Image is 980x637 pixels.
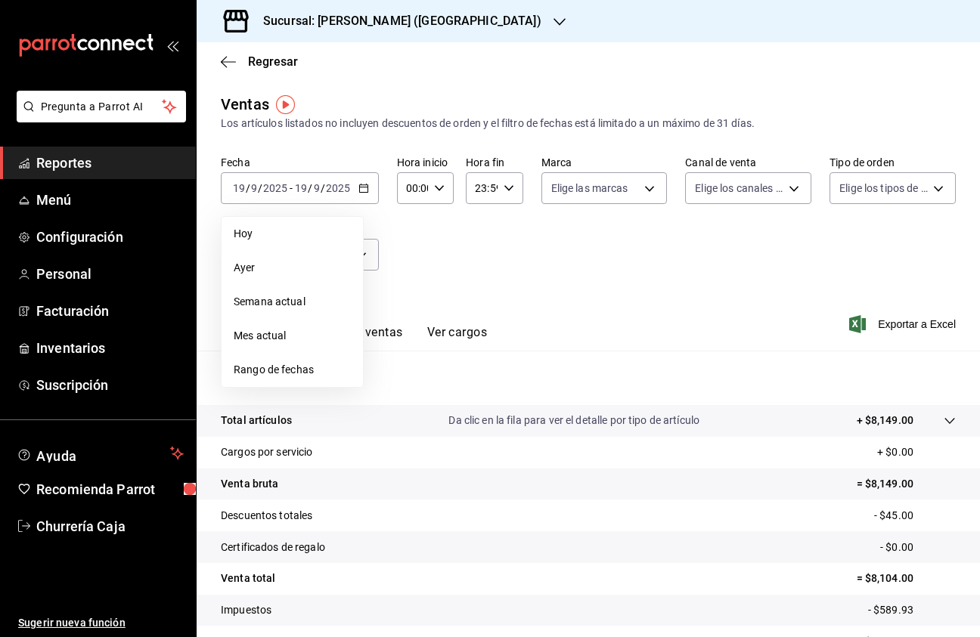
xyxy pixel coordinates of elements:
[36,301,184,321] span: Facturación
[221,54,298,69] button: Regresar
[221,93,269,116] div: Ventas
[221,508,312,524] p: Descuentos totales
[685,157,811,168] label: Canal de venta
[234,226,351,242] span: Hoy
[221,444,313,460] p: Cargos por servicio
[246,182,250,194] span: /
[36,227,184,247] span: Configuración
[325,182,351,194] input: ----
[36,338,184,358] span: Inventarios
[313,182,321,194] input: --
[830,157,956,168] label: Tipo de orden
[290,182,293,194] span: -
[551,181,628,196] span: Elige las marcas
[221,602,271,618] p: Impuestos
[448,413,699,428] p: Da clic en la fila para ver el detalle por tipo de artículo
[695,181,783,196] span: Elige los canales de venta
[880,540,956,555] p: - $0.00
[868,602,956,618] p: - $589.93
[221,476,278,492] p: Venta bruta
[262,182,288,194] input: ----
[36,479,184,499] span: Recomienda Parrot
[857,413,913,428] p: + $8,149.00
[251,12,541,30] h3: Sucursal: [PERSON_NAME] ([GEOGRAPHIC_DATA])
[294,182,308,194] input: --
[466,157,523,168] label: Hora fin
[321,182,325,194] span: /
[36,516,184,537] span: Churrería Caja
[36,190,184,210] span: Menú
[250,182,258,194] input: --
[276,95,295,114] img: Tooltip marker
[221,157,379,168] label: Fecha
[36,264,184,284] span: Personal
[397,157,454,168] label: Hora inicio
[248,54,298,69] span: Regresar
[839,181,928,196] span: Elige los tipos de orden
[234,260,351,276] span: Ayer
[221,116,956,131] div: Los artículos listados no incluyen descuentos de orden y el filtro de fechas está limitado a un m...
[221,540,325,555] p: Certificados de regalo
[41,99,163,115] span: Pregunta a Parrot AI
[221,571,275,586] p: Venta total
[221,369,956,387] p: Resumen
[18,615,184,631] span: Sugerir nueva función
[427,325,488,351] button: Ver cargos
[852,315,956,333] button: Exportar a Excel
[234,294,351,310] span: Semana actual
[857,476,956,492] p: = $8,149.00
[36,444,164,462] span: Ayuda
[343,325,403,351] button: Ver ventas
[308,182,312,194] span: /
[17,91,186,122] button: Pregunta a Parrot AI
[166,39,178,51] button: open_drawer_menu
[874,508,956,524] p: - $45.00
[36,153,184,173] span: Reportes
[221,413,292,428] p: Total artículos
[234,328,351,344] span: Mes actual
[36,375,184,395] span: Suscripción
[541,157,668,168] label: Marca
[877,444,956,460] p: + $0.00
[258,182,262,194] span: /
[11,110,186,125] a: Pregunta a Parrot AI
[232,182,246,194] input: --
[234,362,351,378] span: Rango de fechas
[245,325,487,351] div: navigation tabs
[857,571,956,586] p: = $8,104.00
